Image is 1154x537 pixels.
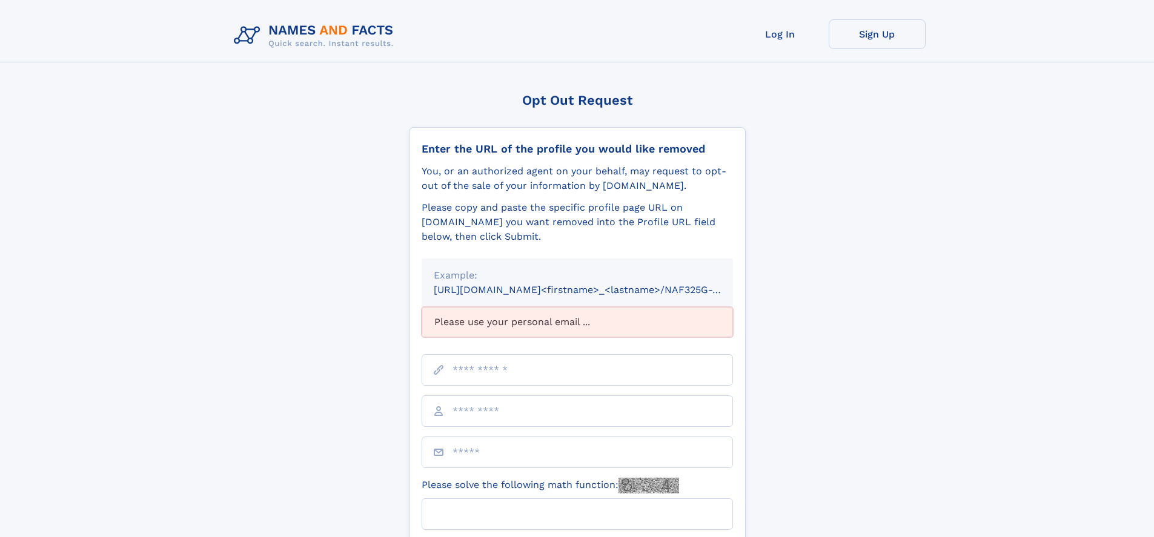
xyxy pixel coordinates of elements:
div: Enter the URL of the profile you would like removed [422,142,733,156]
div: You, or an authorized agent on your behalf, may request to opt-out of the sale of your informatio... [422,164,733,193]
label: Please solve the following math function: [422,478,679,493]
div: Please use your personal email ... [422,307,733,337]
a: Sign Up [829,19,926,49]
div: Opt Out Request [409,93,746,108]
div: Example: [434,268,721,283]
a: Log In [732,19,829,49]
div: Please copy and paste the specific profile page URL on [DOMAIN_NAME] you want removed into the Pr... [422,200,733,244]
small: [URL][DOMAIN_NAME]<firstname>_<lastname>/NAF325G-xxxxxxxx [434,284,756,295]
img: Logo Names and Facts [229,19,403,52]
